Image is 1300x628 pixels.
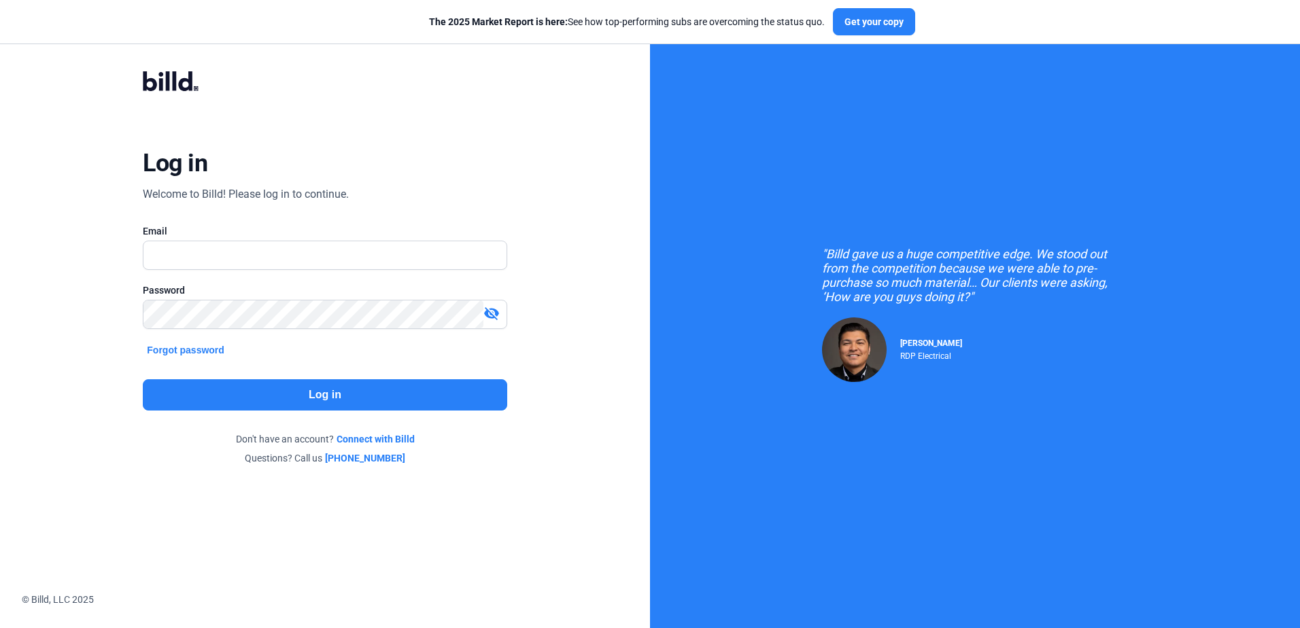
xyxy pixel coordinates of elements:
img: Raul Pacheco [822,317,887,382]
a: [PHONE_NUMBER] [325,451,405,465]
mat-icon: visibility_off [483,305,500,321]
span: The 2025 Market Report is here: [429,16,568,27]
div: Email [143,224,507,238]
div: Questions? Call us [143,451,507,465]
button: Get your copy [833,8,915,35]
div: Don't have an account? [143,432,507,446]
div: Log in [143,148,207,178]
div: See how top-performing subs are overcoming the status quo. [429,15,825,29]
button: Forgot password [143,343,228,357]
div: Password [143,283,507,297]
div: "Billd gave us a huge competitive edge. We stood out from the competition because we were able to... [822,247,1128,304]
div: Welcome to Billd! Please log in to continue. [143,186,349,203]
span: [PERSON_NAME] [900,338,962,348]
a: Connect with Billd [337,432,415,446]
button: Log in [143,379,507,411]
div: RDP Electrical [900,348,962,361]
